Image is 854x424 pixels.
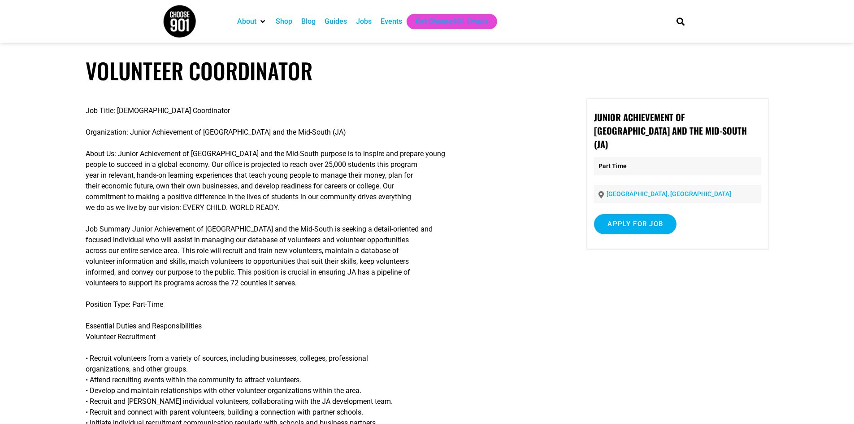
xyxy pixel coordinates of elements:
[86,127,553,138] p: Organization: Junior Achievement of [GEOGRAPHIC_DATA] and the Mid-South (JA)
[356,16,372,27] a: Jobs
[86,57,769,84] h1: Volunteer Coordinator
[237,16,256,27] a: About
[86,299,553,310] p: Position Type: Part-Time
[86,224,553,288] p: Job Summary Junior Achievement of [GEOGRAPHIC_DATA] and the Mid-South is seeking a detail-oriente...
[381,16,402,27] a: Events
[86,149,553,213] p: About Us: Junior Achievement of [GEOGRAPHIC_DATA] and the Mid-South purpose is to inspire and pre...
[276,16,292,27] a: Shop
[594,214,676,234] input: Apply for job
[301,16,316,27] a: Blog
[416,16,488,27] a: Get Choose901 Emails
[325,16,347,27] a: Guides
[607,190,731,197] a: [GEOGRAPHIC_DATA], [GEOGRAPHIC_DATA]
[594,157,761,175] p: Part Time
[594,110,747,151] strong: Junior Achievement of [GEOGRAPHIC_DATA] and the Mid-South (JA)
[233,14,661,29] nav: Main nav
[233,14,271,29] div: About
[673,14,688,29] div: Search
[86,105,553,116] p: Job Title: [DEMOGRAPHIC_DATA] Coordinator
[86,321,553,342] p: Essential Duties and Responsibilities Volunteer Recruitment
